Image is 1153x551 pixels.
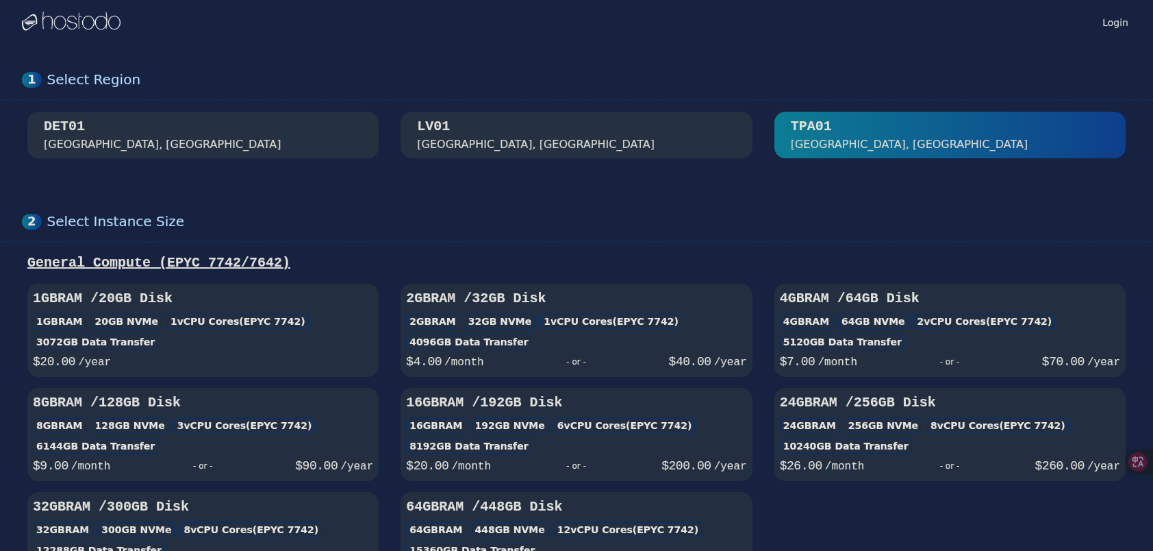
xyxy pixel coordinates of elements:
span: /year [1087,461,1120,473]
span: /year [714,461,747,473]
h3: 2GB RAM / 32 GB Disk [406,289,746,308]
button: LV01 [GEOGRAPHIC_DATA], [GEOGRAPHIC_DATA] [401,112,752,158]
button: 1GBRAM /20GB Disk1GBRAM20GB NVMe1vCPU Cores(EPYC 7742)3072GB Data Transfer$20.00/year [27,284,379,377]
div: - or - [864,456,1035,476]
div: 1 vCPU Cores (EPYC 7742) [167,314,309,329]
div: [GEOGRAPHIC_DATA], [GEOGRAPHIC_DATA] [791,136,1028,153]
div: 300 GB NVMe [98,522,175,537]
div: 32GB RAM [33,522,92,537]
button: 8GBRAM /128GB Disk8GBRAM128GB NVMe3vCPU Cores(EPYC 7742)6144GB Data Transfer$9.00/month- or -$90.... [27,388,379,481]
div: 1 [22,72,42,88]
div: DET01 [44,117,85,136]
div: 448 GB NVMe [472,522,548,537]
div: 3 vCPU Cores (EPYC 7742) [174,418,316,433]
div: 128 GB NVMe [91,418,168,433]
button: TPA01 [GEOGRAPHIC_DATA], [GEOGRAPHIC_DATA] [774,112,1126,158]
span: /month [451,461,491,473]
span: $ 26.00 [780,459,822,473]
span: /year [78,356,111,369]
button: 4GBRAM /64GB Disk4GBRAM64GB NVMe2vCPU Cores(EPYC 7742)5120GB Data Transfer$7.00/month- or -$70.00... [774,284,1126,377]
img: Logo [22,12,121,32]
h3: 4GB RAM / 64 GB Disk [780,289,1120,308]
div: 10240 GB Data Transfer [780,439,912,454]
div: 192 GB NVMe [472,418,548,433]
div: 64GB RAM [406,522,466,537]
span: /month [818,356,857,369]
div: 8 vCPU Cores (EPYC 7742) [927,418,1069,433]
div: Select Instance Size [47,213,1131,230]
button: 2GBRAM /32GB Disk2GBRAM32GB NVMe1vCPU Cores(EPYC 7742)4096GB Data Transfer$4.00/month- or -$40.00... [401,284,752,377]
span: $ 20.00 [33,355,75,369]
div: 16GB RAM [406,418,466,433]
div: 1GB RAM [33,314,86,329]
h3: 24GB RAM / 256 GB Disk [780,393,1120,413]
div: [GEOGRAPHIC_DATA], [GEOGRAPHIC_DATA] [417,136,655,153]
span: /month [444,356,484,369]
span: $ 40.00 [669,355,711,369]
div: 24GB RAM [780,418,839,433]
div: - or - [110,456,295,476]
span: /year [714,356,747,369]
div: [GEOGRAPHIC_DATA], [GEOGRAPHIC_DATA] [44,136,281,153]
div: General Compute (EPYC 7742/7642) [22,254,1131,273]
span: /year [340,461,373,473]
span: $ 200.00 [661,459,711,473]
div: 8192 GB Data Transfer [406,439,531,454]
h3: 8GB RAM / 128 GB Disk [33,393,373,413]
h3: 16GB RAM / 192 GB Disk [406,393,746,413]
div: 8GB RAM [33,418,86,433]
div: 4GB RAM [780,314,833,329]
div: 6144 GB Data Transfer [33,439,158,454]
div: 2 vCPU Cores (EPYC 7742) [914,314,1056,329]
span: /year [1087,356,1120,369]
span: $ 4.00 [406,355,442,369]
button: DET01 [GEOGRAPHIC_DATA], [GEOGRAPHIC_DATA] [27,112,379,158]
a: Login [1100,13,1131,29]
h3: 64GB RAM / 448 GB Disk [406,498,746,517]
span: /month [825,461,865,473]
div: 12 vCPU Cores (EPYC 7742) [554,522,702,537]
div: 2GB RAM [406,314,459,329]
div: Select Region [47,71,1131,88]
div: 1 vCPU Cores (EPYC 7742) [540,314,682,329]
div: 64 GB NVMe [838,314,909,329]
div: 32 GB NVMe [465,314,535,329]
div: - or - [491,456,661,476]
h3: 32GB RAM / 300 GB Disk [33,498,373,517]
button: 24GBRAM /256GB Disk24GBRAM256GB NVMe8vCPU Cores(EPYC 7742)10240GB Data Transfer$26.00/month- or -... [774,388,1126,481]
span: $ 90.00 [295,459,338,473]
div: 6 vCPU Cores (EPYC 7742) [554,418,696,433]
div: 2 [22,214,42,230]
div: - or - [484,352,669,371]
span: $ 7.00 [780,355,815,369]
div: 20 GB NVMe [91,314,162,329]
button: 16GBRAM /192GB Disk16GBRAM192GB NVMe6vCPU Cores(EPYC 7742)8192GB Data Transfer$20.00/month- or -$... [401,388,752,481]
div: - or - [857,352,1042,371]
div: 4096 GB Data Transfer [406,334,531,350]
h3: 1GB RAM / 20 GB Disk [33,289,373,308]
div: 256 GB NVMe [845,418,922,433]
div: TPA01 [791,117,832,136]
span: /month [71,461,111,473]
div: 8 vCPU Cores (EPYC 7742) [180,522,322,537]
div: 5120 GB Data Transfer [780,334,905,350]
span: $ 260.00 [1035,459,1084,473]
div: LV01 [417,117,450,136]
div: 3072 GB Data Transfer [33,334,158,350]
span: $ 9.00 [33,459,68,473]
span: $ 20.00 [406,459,448,473]
span: $ 70.00 [1042,355,1085,369]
